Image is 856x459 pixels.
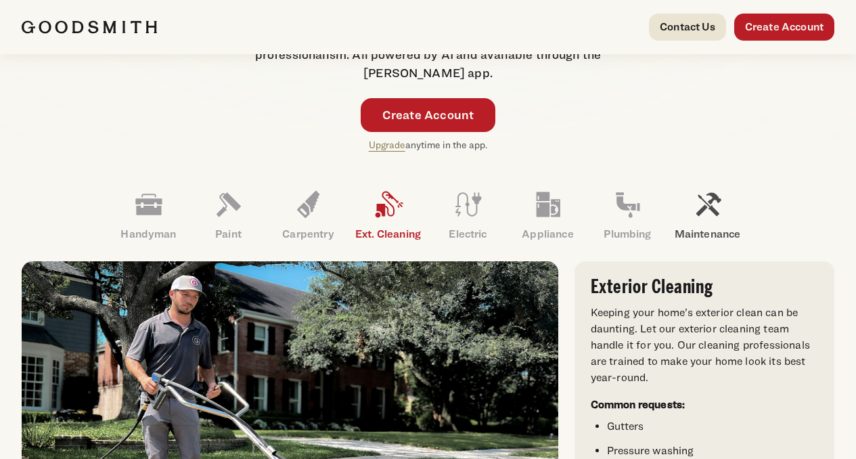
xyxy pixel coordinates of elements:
[588,226,668,242] p: Plumbing
[109,180,189,250] a: Handyman
[369,137,488,153] p: anytime in the app.
[734,14,834,41] a: Create Account
[649,14,726,41] a: Contact Us
[607,418,818,435] li: Gutters
[508,226,588,242] p: Appliance
[607,443,818,459] li: Pressure washing
[348,226,428,242] p: Ext. Cleaning
[428,226,508,242] p: Electric
[109,226,189,242] p: Handyman
[244,29,611,80] span: Dozens of home repair services, trusted technicians, and reliable professionalism. All powered by...
[591,398,685,411] strong: Common requests:
[369,139,405,150] a: Upgrade
[269,180,348,250] a: Carpentry
[269,226,348,242] p: Carpentry
[668,180,748,250] a: Maintenance
[668,226,748,242] p: Maintenance
[189,226,269,242] p: Paint
[361,98,496,132] a: Create Account
[591,305,818,386] p: Keeping your home’s exterior clean can be daunting. Let our exterior cleaning team handle it for ...
[588,180,668,250] a: Plumbing
[189,180,269,250] a: Paint
[22,20,157,34] img: Goodsmith
[348,180,428,250] a: Ext. Cleaning
[591,278,818,297] h3: Exterior Cleaning
[508,180,588,250] a: Appliance
[428,180,508,250] a: Electric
